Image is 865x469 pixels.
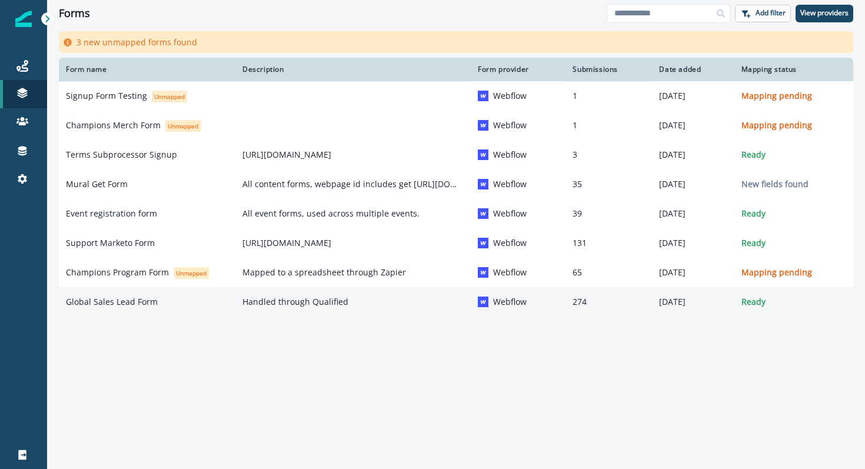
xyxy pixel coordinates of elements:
[573,119,645,131] p: 1
[59,199,853,228] a: Event registration formAll event forms, used across multiple events.WebflowWebflow39[DATE]Ready
[659,149,727,161] p: [DATE]
[796,5,853,22] button: View providers
[59,258,853,287] a: Champions Program FormUnmappedMapped to a spreadsheet through ZapierWebflowWebflow65[DATE]Mapping...
[242,237,464,249] p: [URL][DOMAIN_NAME]
[478,267,488,278] img: Webflow
[741,208,846,219] p: Ready
[756,9,786,17] p: Add filter
[573,90,645,102] p: 1
[493,119,527,131] p: Webflow
[59,7,90,20] h1: Forms
[659,119,727,131] p: [DATE]
[478,297,488,307] img: Webflow
[741,237,846,249] p: Ready
[478,238,488,248] img: Webflow
[741,178,846,190] p: New fields found
[59,287,853,317] a: Global Sales Lead FormHandled through QualifiedWebflowWebflow274[DATE]Ready
[741,119,846,131] p: Mapping pending
[659,90,727,102] p: [DATE]
[59,228,853,258] a: Support Marketo Form[URL][DOMAIN_NAME]WebflowWebflow131[DATE]Ready
[242,65,464,74] div: Description
[66,149,177,161] p: Terms Subprocessor Signup
[573,178,645,190] p: 35
[493,149,527,161] p: Webflow
[66,65,228,74] div: Form name
[800,9,849,17] p: View providers
[659,208,727,219] p: [DATE]
[573,208,645,219] p: 39
[478,179,488,189] img: Webflow
[493,208,527,219] p: Webflow
[659,296,727,308] p: [DATE]
[493,267,527,278] p: Webflow
[741,65,846,74] div: Mapping status
[478,149,488,160] img: Webflow
[478,208,488,219] img: Webflow
[741,149,846,161] p: Ready
[152,91,187,102] span: Unmapped
[573,267,645,278] p: 65
[66,119,161,131] p: Champions Merch Form
[242,296,464,308] p: Handled through Qualified
[573,65,645,74] div: Submissions
[573,296,645,308] p: 274
[242,178,464,190] p: All content forms, webpage id includes get [URL][DOMAIN_NAME]
[66,296,158,308] p: Global Sales Lead Form
[76,36,197,48] p: 3 new unmapped forms found
[478,120,488,131] img: Webflow
[66,267,169,278] p: Champions Program Form
[59,169,853,199] a: Mural Get FormAll content forms, webpage id includes get [URL][DOMAIN_NAME]WebflowWebflow35[DATE]...
[493,237,527,249] p: Webflow
[174,267,209,279] span: Unmapped
[659,178,727,190] p: [DATE]
[59,81,853,111] a: Signup Form TestingUnmappedWebflowWebflow1[DATE]Mapping pending
[493,296,527,308] p: Webflow
[242,208,464,219] p: All event forms, used across multiple events.
[741,267,846,278] p: Mapping pending
[242,149,464,161] p: [URL][DOMAIN_NAME]
[659,65,727,74] div: Date added
[242,267,464,278] p: Mapped to a spreadsheet through Zapier
[735,5,791,22] button: Add filter
[165,120,201,132] span: Unmapped
[573,237,645,249] p: 131
[66,178,128,190] p: Mural Get Form
[741,296,846,308] p: Ready
[659,267,727,278] p: [DATE]
[15,11,32,27] img: Inflection
[59,111,853,140] a: Champions Merch FormUnmappedWebflowWebflow1[DATE]Mapping pending
[66,237,155,249] p: Support Marketo Form
[478,65,558,74] div: Form provider
[478,91,488,101] img: Webflow
[659,237,727,249] p: [DATE]
[59,140,853,169] a: Terms Subprocessor Signup[URL][DOMAIN_NAME]WebflowWebflow3[DATE]Ready
[66,90,147,102] p: Signup Form Testing
[573,149,645,161] p: 3
[66,208,157,219] p: Event registration form
[493,178,527,190] p: Webflow
[493,90,527,102] p: Webflow
[741,90,846,102] p: Mapping pending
